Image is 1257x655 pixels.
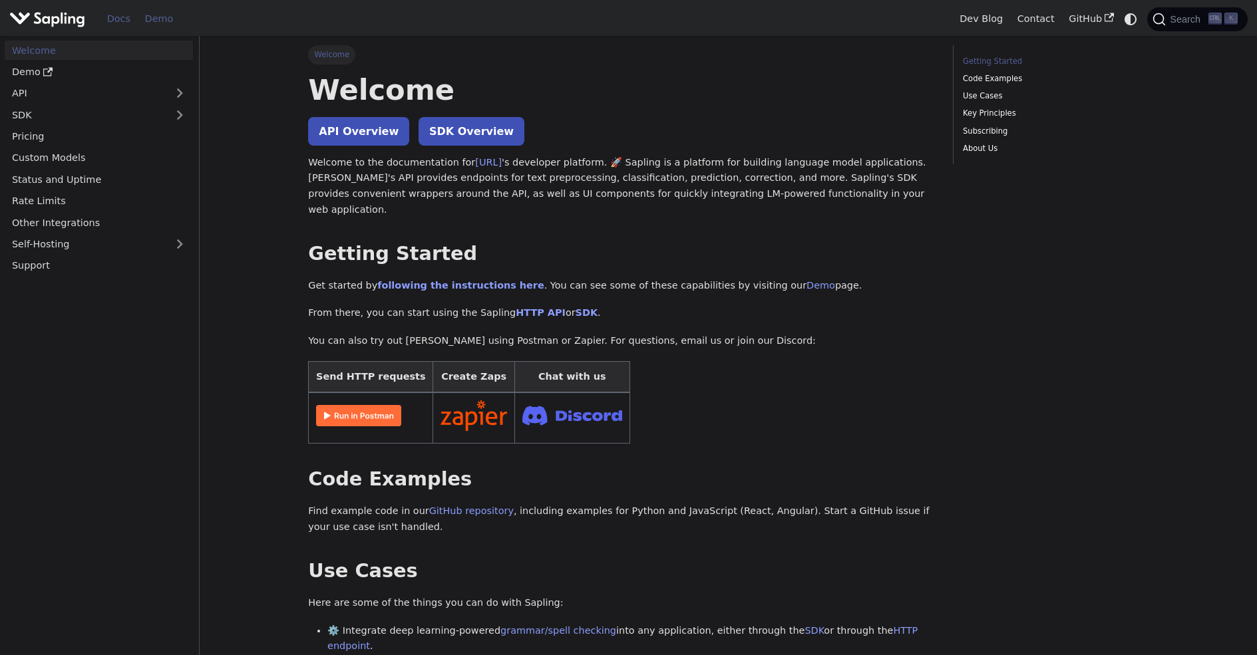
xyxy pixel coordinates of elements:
[1224,13,1238,25] kbd: K
[1166,14,1208,25] span: Search
[433,361,515,392] th: Create Zaps
[309,361,433,392] th: Send HTTP requests
[5,127,193,146] a: Pricing
[5,41,193,60] a: Welcome
[308,278,934,294] p: Get started by . You can see some of these capabilities by visiting our page.
[1147,7,1247,31] button: Search (Ctrl+K)
[308,559,934,583] h2: Use Cases
[952,9,1009,29] a: Dev Blog
[308,155,934,218] p: Welcome to the documentation for 's developer platform. 🚀 Sapling is a platform for building lang...
[516,307,566,318] a: HTTP API
[308,45,934,64] nav: Breadcrumbs
[166,105,193,124] button: Expand sidebar category 'SDK'
[5,192,193,211] a: Rate Limits
[308,305,934,321] p: From there, you can start using the Sapling or .
[1121,9,1141,29] button: Switch between dark and light mode (currently system mode)
[500,625,616,636] a: grammar/spell checking
[963,142,1143,155] a: About Us
[419,117,524,146] a: SDK Overview
[963,90,1143,102] a: Use Cases
[138,9,180,29] a: Demo
[5,213,193,232] a: Other Integrations
[308,117,409,146] a: API Overview
[5,148,193,168] a: Custom Models
[441,400,507,431] img: Connect in Zapier
[316,405,401,426] img: Run in Postman
[514,361,629,392] th: Chat with us
[308,467,934,491] h2: Code Examples
[308,333,934,349] p: You can also try out [PERSON_NAME] using Postman or Zapier. For questions, email us or join our D...
[805,625,824,636] a: SDK
[327,623,934,655] li: ⚙️ Integrate deep learning-powered into any application, either through the or through the .
[308,242,934,266] h2: Getting Started
[9,9,90,29] a: Sapling.ai
[5,235,193,254] a: Self-Hosting
[308,72,934,108] h1: Welcome
[963,125,1143,138] a: Subscribing
[308,45,355,64] span: Welcome
[576,307,598,318] a: SDK
[963,72,1143,85] a: Code Examples
[963,107,1143,120] a: Key Principles
[5,84,166,103] a: API
[377,280,544,291] a: following the instructions here
[166,84,193,103] button: Expand sidebar category 'API'
[475,157,502,168] a: [URL]
[963,55,1143,68] a: Getting Started
[100,9,138,29] a: Docs
[5,170,193,189] a: Status and Uptime
[522,402,622,429] img: Join Discord
[1010,9,1062,29] a: Contact
[1061,9,1121,29] a: GitHub
[308,595,934,611] p: Here are some of the things you can do with Sapling:
[9,9,85,29] img: Sapling.ai
[429,505,514,516] a: GitHub repository
[308,503,934,535] p: Find example code in our , including examples for Python and JavaScript (React, Angular). Start a...
[5,105,166,124] a: SDK
[5,256,193,275] a: Support
[807,280,835,291] a: Demo
[5,63,193,82] a: Demo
